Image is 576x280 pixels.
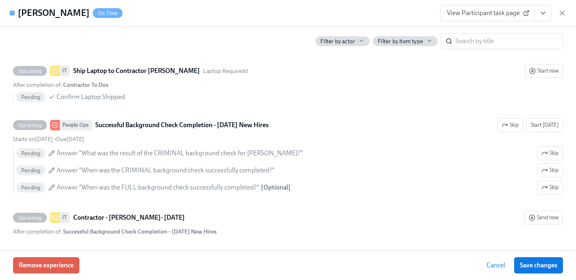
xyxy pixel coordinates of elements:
button: UpcomingPeople OpsSuccessful Background Check Completion - [DATE] New HiresStart [DATE]Starts on[... [497,118,523,132]
strong: Contractor To Dos [63,82,108,88]
strong: Successful Background Check Completion - [DATE] New Hires [95,120,269,130]
span: Upcoming [13,215,47,221]
span: Skip [502,121,519,129]
span: Pending [16,150,45,157]
h4: [PERSON_NAME] [18,7,90,19]
a: View Participant task page [440,5,535,21]
button: Cancel [481,257,511,273]
span: Skip [541,183,558,192]
span: On Time [93,10,123,16]
div: After completion of : [13,81,108,89]
div: People Ops [60,120,92,130]
span: Filter by item type [378,37,423,45]
span: Upcoming [13,122,47,128]
div: IT [60,66,70,76]
div: IT [60,212,70,223]
span: Tuesday, September 30th 2025, 9:00 am [13,136,53,143]
span: Answer "When was the FULL background check successfully completed?" [57,183,259,192]
button: UpcomingPeople OpsSuccessful Background Check Completion - [DATE] New HiresSkipStarts on[DATE] •D... [526,118,563,132]
button: Filter by actor [315,36,370,46]
span: Answer "What was the result of the CRIMINAL background check for [PERSON_NAME]?" [57,149,303,158]
div: [ Optional ] [261,183,291,192]
span: View Participant task page [447,9,528,17]
span: Sunday, October 5th 2025, 9:00 am [56,136,84,143]
button: UpcomingPeople OpsSuccessful Background Check Completion - [DATE] New HiresSkipStart [DATE]Starts... [537,146,563,160]
button: UpcomingPeople OpsSuccessful Background Check Completion - [DATE] New HiresSkipStart [DATE]Starts... [537,163,563,177]
span: Pending [16,168,45,174]
span: Send now [529,214,558,222]
span: Filter by actor [320,37,355,45]
span: Skip [541,166,558,174]
button: UpcomingPeople OpsSuccessful Background Check Completion - [DATE] New HiresSkipStart [DATE]Starts... [537,181,563,194]
div: After completion of : [13,228,217,236]
span: Skip [541,149,558,157]
div: • [13,135,84,143]
button: View task page [534,5,552,21]
span: Pending [16,185,45,191]
strong: Contractor - [PERSON_NAME]- [DATE] [73,213,185,223]
span: This task uses the "Laptop Requiredd" audience [203,67,248,75]
button: UpcomingITContractor - [PERSON_NAME]- [DATE]After completion of: Successful Background Check Comp... [524,211,563,225]
strong: Successful Background Check Completion - [DATE] New Hires [63,228,217,235]
strong: Ship Laptop to Contractor [PERSON_NAME] [73,66,200,76]
span: Pending [16,94,45,100]
span: Start now [529,67,558,75]
input: Search by title [456,33,563,49]
span: Confirm Laptop Shipped [57,93,125,101]
button: UpcomingITShip Laptop to Contractor [PERSON_NAME]Laptop RequireddAfter completion of: Contractor ... [525,64,563,78]
button: Remove experience [13,257,79,273]
span: Save changes [520,261,557,269]
span: Remove experience [19,261,74,269]
button: Filter by item type [373,36,438,46]
span: Cancel [486,261,505,269]
span: Upcoming [13,68,47,74]
span: Answer "When was the CRIMINAL background check successfully completed?" [57,166,274,175]
span: Start [DATE] [531,121,558,129]
button: Save changes [514,257,563,273]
